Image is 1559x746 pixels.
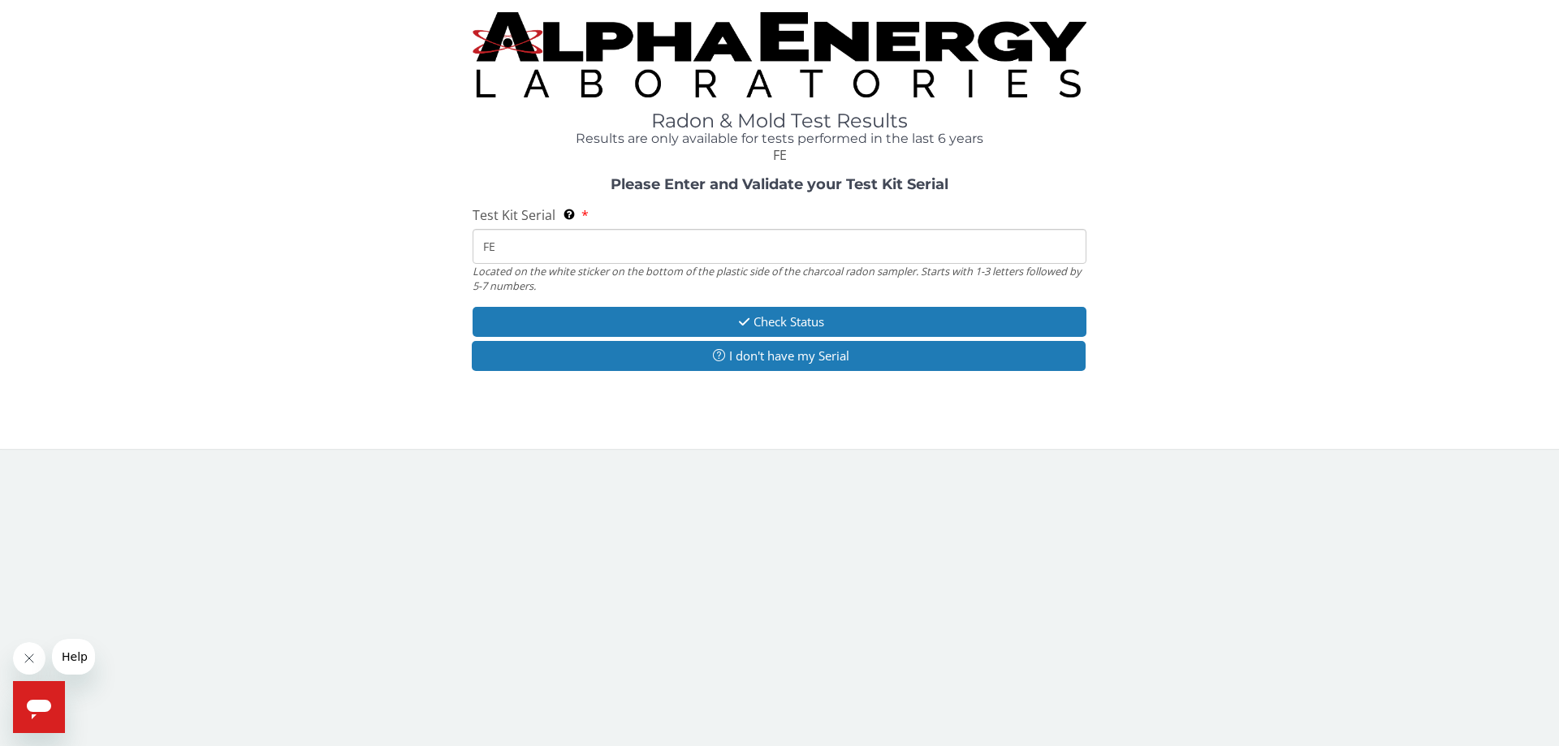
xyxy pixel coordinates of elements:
h4: Results are only available for tests performed in the last 6 years [473,132,1086,146]
button: Check Status [473,307,1086,337]
h1: Radon & Mold Test Results [473,110,1086,132]
iframe: Close message [13,642,45,675]
strong: Please Enter and Validate your Test Kit Serial [611,175,948,193]
iframe: Button to launch messaging window [13,681,65,733]
iframe: Message from company [52,639,95,675]
span: FE [773,146,787,164]
img: TightCrop.jpg [473,12,1086,97]
button: I don't have my Serial [472,341,1086,371]
span: Test Kit Serial [473,206,555,224]
div: Located on the white sticker on the bottom of the plastic side of the charcoal radon sampler. Sta... [473,264,1086,294]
